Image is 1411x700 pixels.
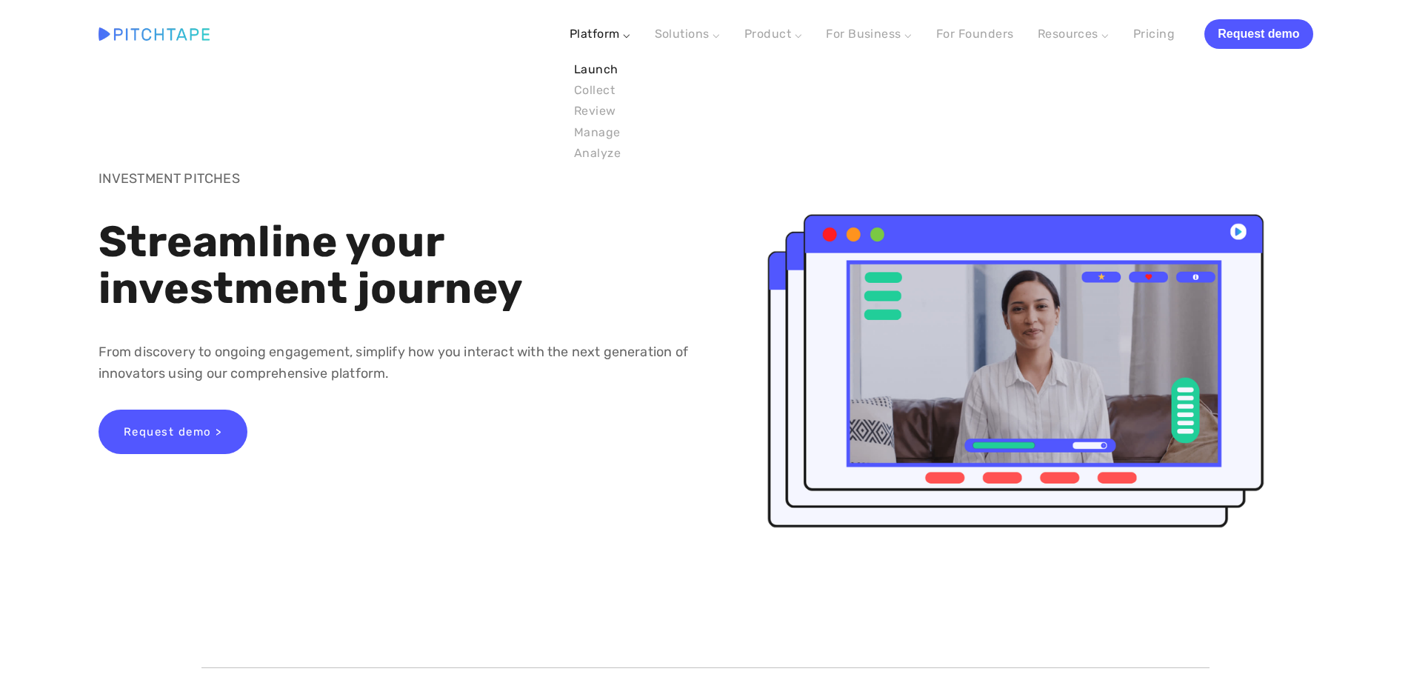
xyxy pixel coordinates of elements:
[744,27,802,41] a: Product ⌵
[99,341,693,384] p: From discovery to ongoing engagement, simplify how you interact with the next generation of innov...
[570,101,626,121] a: Review
[655,27,721,41] a: Solutions ⌵
[936,21,1014,47] a: For Founders
[570,122,626,143] a: Manage
[826,27,913,41] a: For Business ⌵
[99,27,210,40] img: Pitchtape | Video Submission Management Software
[1133,21,1175,47] a: Pricing
[1038,27,1110,41] a: Resources ⌵
[99,410,247,454] a: Request demo >
[570,143,626,164] a: Analyze
[1204,19,1312,49] a: Request demo
[1337,629,1411,700] iframe: Chat Widget
[99,168,693,190] p: INVESTMENT PITCHES
[570,59,626,80] a: Launch
[570,27,631,41] a: Platform ⌵
[99,219,693,313] h1: Streamline your investment journey
[570,80,626,101] a: Collect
